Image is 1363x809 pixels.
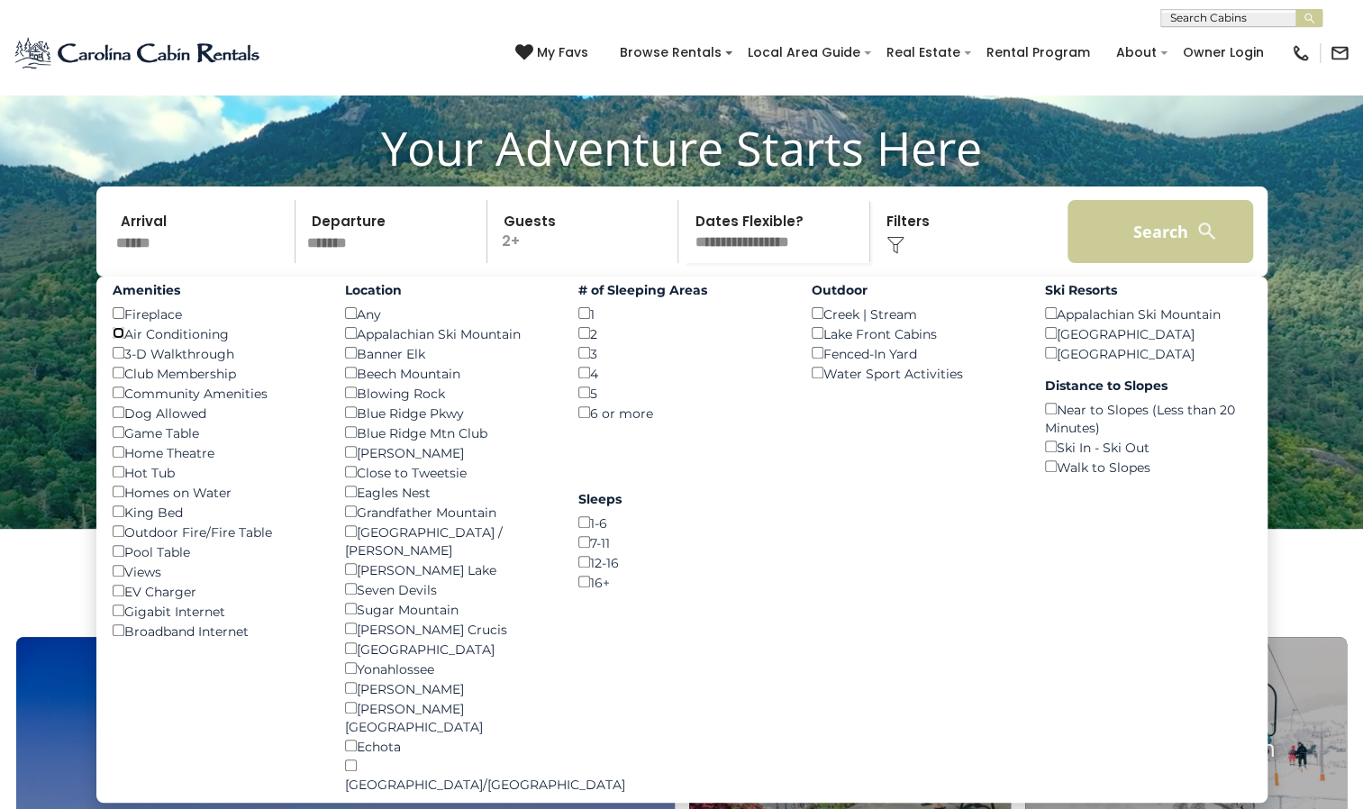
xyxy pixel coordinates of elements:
div: Seven Devils [345,579,551,599]
div: 5 [578,383,785,403]
h1: Your Adventure Starts Here [14,120,1349,176]
label: # of Sleeping Areas [578,281,785,299]
div: 4 [578,363,785,383]
img: mail-regular-black.png [1330,43,1349,63]
div: Fireplace [113,304,319,323]
div: Beech Mountain [345,363,551,383]
div: Grandfather Mountain [345,502,551,522]
div: Appalachian Ski Mountain [1045,304,1251,323]
div: Hot Tub [113,462,319,482]
div: Eagles Nest [345,482,551,502]
div: 12-16 [578,552,785,572]
div: Water Sport Activities [812,363,1018,383]
span: My Favs [537,43,588,62]
div: [GEOGRAPHIC_DATA] / [PERSON_NAME] [345,522,551,559]
div: Close to Tweetsie [345,462,551,482]
div: Fenced-In Yard [812,343,1018,363]
label: Distance to Slopes [1045,377,1251,395]
div: Walk to Slopes [1045,457,1251,477]
div: [GEOGRAPHIC_DATA]/[GEOGRAPHIC_DATA] [345,756,551,794]
div: Yonahlossee [345,659,551,678]
div: [PERSON_NAME][GEOGRAPHIC_DATA] [345,698,551,736]
a: Local Area Guide [739,39,869,67]
p: 2+ [493,200,678,263]
a: Rental Program [977,39,1099,67]
div: [PERSON_NAME] [345,442,551,462]
div: 3-D Walkthrough [113,343,319,363]
img: Blue-2.png [14,35,263,71]
label: Outdoor [812,281,1018,299]
div: Sugar Mountain [345,599,551,619]
div: Views [113,561,319,581]
div: King Bed [113,502,319,522]
div: Game Table [113,423,319,442]
h3: Select Your Destination [14,574,1349,637]
div: Blue Ridge Pkwy [345,403,551,423]
div: Blue Ridge Mtn Club [345,423,551,442]
div: [PERSON_NAME] Lake [345,559,551,579]
div: 6 or more [578,403,785,423]
button: Search [1068,200,1254,263]
div: Dog Allowed [113,403,319,423]
div: Broadband Internet [113,621,319,641]
div: Near to Slopes (Less than 20 Minutes) [1045,399,1251,437]
div: Air Conditioning [113,323,319,343]
div: EV Charger [113,581,319,601]
div: Pool Table [113,541,319,561]
a: About [1107,39,1166,67]
div: [GEOGRAPHIC_DATA] [1045,323,1251,343]
div: Creek | Stream [812,304,1018,323]
div: Banner Elk [345,343,551,363]
div: 7-11 [578,532,785,552]
label: Amenities [113,281,319,299]
a: Real Estate [877,39,969,67]
div: Community Amenities [113,383,319,403]
div: Ski In - Ski Out [1045,437,1251,457]
a: Browse Rentals [611,39,731,67]
div: Any [345,304,551,323]
div: Homes on Water [113,482,319,502]
div: [PERSON_NAME] Crucis [345,619,551,639]
div: Outdoor Fire/Fire Table [113,522,319,541]
div: 3 [578,343,785,363]
div: Blowing Rock [345,383,551,403]
div: 2 [578,323,785,343]
div: Appalachian Ski Mountain [345,323,551,343]
label: Sleeps [578,490,785,508]
div: [GEOGRAPHIC_DATA] [1045,343,1251,363]
div: Home Theatre [113,442,319,462]
a: My Favs [515,43,593,63]
a: Owner Login [1174,39,1273,67]
img: filter--v1.png [886,236,904,254]
div: 16+ [578,572,785,592]
img: search-regular-white.png [1195,220,1218,242]
div: Echota [345,736,551,756]
div: 1 [578,304,785,323]
img: phone-regular-black.png [1291,43,1311,63]
div: Gigabit Internet [113,601,319,621]
label: Location [345,281,551,299]
div: Club Membership [113,363,319,383]
div: Lake Front Cabins [812,323,1018,343]
label: Ski Resorts [1045,281,1251,299]
div: [GEOGRAPHIC_DATA] [345,639,551,659]
div: [PERSON_NAME] [345,678,551,698]
div: 1-6 [578,513,785,532]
